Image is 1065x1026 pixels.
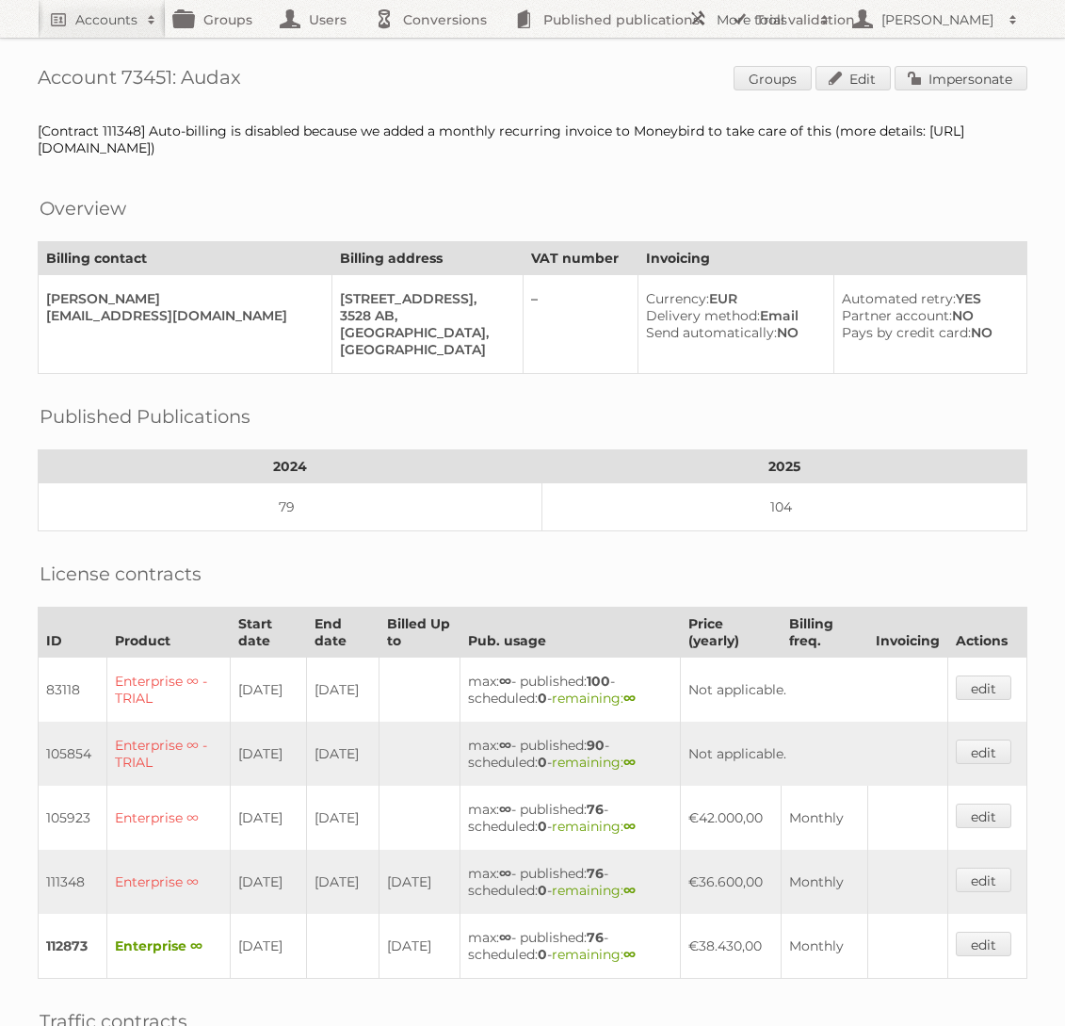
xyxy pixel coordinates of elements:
[230,914,306,979] td: [DATE]
[646,324,777,341] span: Send automatically:
[680,850,782,914] td: €36.600,00
[340,341,508,358] div: [GEOGRAPHIC_DATA]
[306,786,379,850] td: [DATE]
[623,690,636,707] strong: ∞
[306,608,379,658] th: End date
[542,483,1027,531] td: 104
[538,754,547,771] strong: 0
[38,66,1027,94] h1: Account 73451: Audax
[39,914,107,979] td: 112873
[39,850,107,914] td: 111348
[552,690,636,707] span: remaining:
[867,608,947,658] th: Invoicing
[538,690,547,707] strong: 0
[956,740,1011,764] a: edit
[39,450,542,483] th: 2024
[306,722,379,786] td: [DATE]
[39,658,107,723] td: 83118
[538,882,547,899] strong: 0
[956,932,1011,956] a: edit
[499,801,511,818] strong: ∞
[40,194,126,222] h2: Overview
[680,658,947,723] td: Not applicable.
[39,786,107,850] td: 105923
[38,122,1027,156] div: [Contract 111348] Auto-billing is disabled because we added a monthly recurring invoice to Moneyb...
[552,818,636,835] span: remaining:
[587,865,604,882] strong: 76
[39,483,542,531] td: 79
[230,786,306,850] td: [DATE]
[460,658,681,723] td: max: - published: - scheduled: -
[842,307,952,324] span: Partner account:
[39,242,332,275] th: Billing contact
[46,290,316,307] div: [PERSON_NAME]
[587,929,604,946] strong: 76
[552,754,636,771] span: remaining:
[230,608,306,658] th: Start date
[542,450,1027,483] th: 2025
[623,882,636,899] strong: ∞
[646,307,760,324] span: Delivery method:
[956,676,1011,700] a: edit
[340,290,508,307] div: [STREET_ADDRESS],
[842,324,971,341] span: Pays by credit card:
[460,850,681,914] td: max: - published: - scheduled: -
[538,946,547,963] strong: 0
[460,722,681,786] td: max: - published: - scheduled: -
[552,882,636,899] span: remaining:
[306,658,379,723] td: [DATE]
[815,66,891,90] a: Edit
[947,608,1026,658] th: Actions
[623,818,636,835] strong: ∞
[680,608,782,658] th: Price (yearly)
[680,786,782,850] td: €42.000,00
[842,324,1011,341] div: NO
[107,658,231,723] td: Enterprise ∞ - TRIAL
[646,307,818,324] div: Email
[499,673,511,690] strong: ∞
[646,290,709,307] span: Currency:
[956,804,1011,828] a: edit
[524,275,638,374] td: –
[638,242,1027,275] th: Invoicing
[46,307,316,324] div: [EMAIL_ADDRESS][DOMAIN_NAME]
[782,914,868,979] td: Monthly
[895,66,1027,90] a: Impersonate
[230,722,306,786] td: [DATE]
[587,737,605,754] strong: 90
[107,914,231,979] td: Enterprise ∞
[230,658,306,723] td: [DATE]
[842,307,1011,324] div: NO
[646,324,818,341] div: NO
[956,868,1011,892] a: edit
[646,290,818,307] div: EUR
[460,608,681,658] th: Pub. usage
[306,850,379,914] td: [DATE]
[340,324,508,341] div: [GEOGRAPHIC_DATA],
[782,850,868,914] td: Monthly
[877,10,999,29] h2: [PERSON_NAME]
[538,818,547,835] strong: 0
[331,242,523,275] th: Billing address
[40,560,202,588] h2: License contracts
[782,608,868,658] th: Billing freq.
[39,608,107,658] th: ID
[842,290,956,307] span: Automated retry:
[680,914,782,979] td: €38.430,00
[524,242,638,275] th: VAT number
[460,914,681,979] td: max: - published: - scheduled: -
[782,786,868,850] td: Monthly
[107,608,231,658] th: Product
[623,754,636,771] strong: ∞
[75,10,137,29] h2: Accounts
[107,786,231,850] td: Enterprise ∞
[230,850,306,914] td: [DATE]
[499,865,511,882] strong: ∞
[552,946,636,963] span: remaining:
[734,66,812,90] a: Groups
[842,290,1011,307] div: YES
[40,402,250,431] h2: Published Publications
[460,786,681,850] td: max: - published: - scheduled: -
[379,914,460,979] td: [DATE]
[39,722,107,786] td: 105854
